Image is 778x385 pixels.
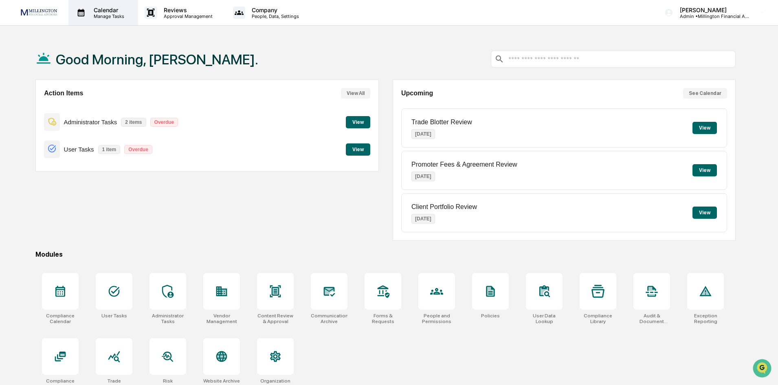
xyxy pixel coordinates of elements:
[411,119,472,126] p: Trade Blotter Review
[673,7,749,13] p: [PERSON_NAME]
[121,118,146,127] p: 2 items
[311,313,347,324] div: Communications Archive
[692,207,717,219] button: View
[411,172,435,181] p: [DATE]
[57,138,99,144] a: Powered byPylon
[365,313,401,324] div: Forms & Requests
[580,313,616,324] div: Compliance Library
[42,313,79,324] div: Compliance Calendar
[8,119,15,125] div: 🔎
[87,13,128,19] p: Manage Tasks
[149,313,186,324] div: Administrator Tasks
[245,7,303,13] p: Company
[157,13,217,19] p: Approval Management
[245,13,303,19] p: People, Data, Settings
[8,103,15,110] div: 🖐️
[28,70,103,77] div: We're available if you need us!
[687,313,724,324] div: Exception Reporting
[28,62,134,70] div: Start new chat
[8,62,23,77] img: 1746055101610-c473b297-6a78-478c-a979-82029cc54cd1
[418,313,455,324] div: People and Permissions
[481,313,500,319] div: Policies
[81,138,99,144] span: Pylon
[341,88,370,99] button: View All
[411,214,435,224] p: [DATE]
[5,115,55,130] a: 🔎Data Lookup
[5,99,56,114] a: 🖐️Preclearance
[752,358,774,380] iframe: Open customer support
[157,7,217,13] p: Reviews
[16,118,51,126] span: Data Lookup
[346,143,370,156] button: View
[101,313,127,319] div: User Tasks
[346,145,370,153] a: View
[138,65,148,75] button: Start new chat
[692,122,717,134] button: View
[98,145,121,154] p: 1 item
[150,118,178,127] p: Overdue
[346,118,370,125] a: View
[683,88,727,99] button: See Calendar
[411,129,435,139] p: [DATE]
[203,378,240,384] div: Website Archive
[526,313,563,324] div: User Data Lookup
[64,119,117,125] p: Administrator Tasks
[35,251,736,258] div: Modules
[67,103,101,111] span: Attestations
[203,313,240,324] div: Vendor Management
[257,313,294,324] div: Content Review & Approval
[56,51,258,68] h1: Good Morning, [PERSON_NAME].
[44,90,83,97] h2: Action Items
[346,116,370,128] button: View
[411,203,477,211] p: Client Portfolio Review
[56,99,104,114] a: 🗄️Attestations
[692,164,717,176] button: View
[20,8,59,17] img: logo
[87,7,128,13] p: Calendar
[673,13,749,19] p: Admin • Millington Financial Advisors, LLC
[401,90,433,97] h2: Upcoming
[124,145,152,154] p: Overdue
[59,103,66,110] div: 🗄️
[16,103,53,111] span: Preclearance
[411,161,517,168] p: Promoter Fees & Agreement Review
[8,17,148,30] p: How can we help?
[633,313,670,324] div: Audit & Document Logs
[64,146,94,153] p: User Tasks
